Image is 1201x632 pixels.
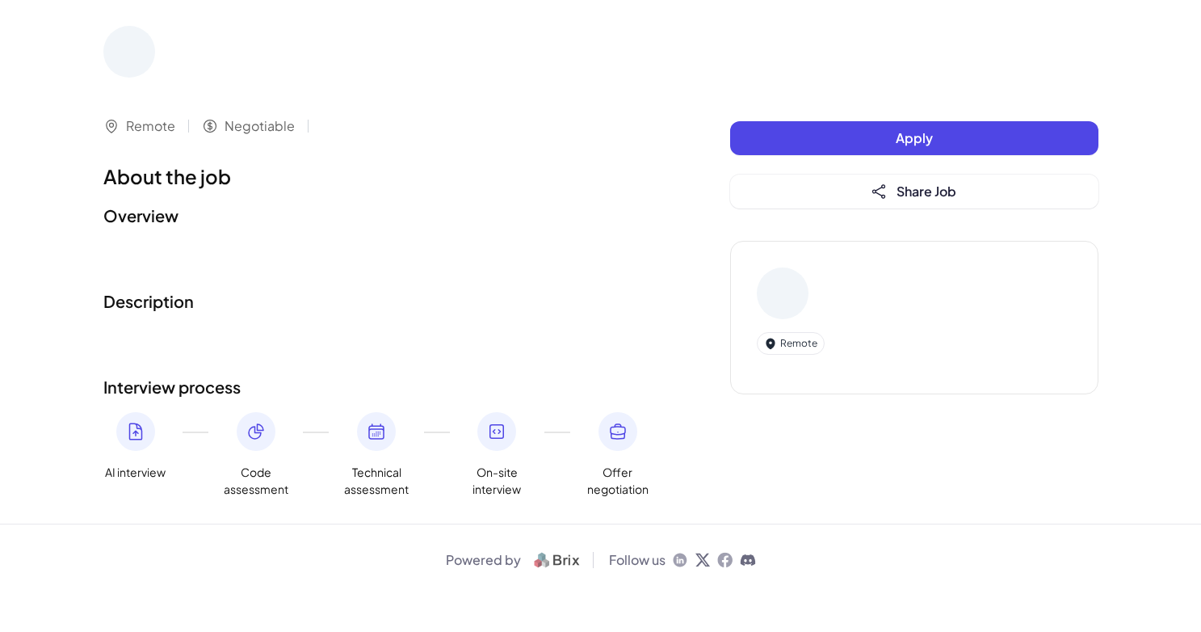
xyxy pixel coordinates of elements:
[225,116,295,136] span: Negotiable
[446,550,521,570] span: Powered by
[609,550,666,570] span: Follow us
[105,464,166,481] span: AI interview
[464,464,529,498] span: On-site interview
[103,289,666,314] h2: Description
[224,464,288,498] span: Code assessment
[103,375,666,399] h2: Interview process
[344,464,409,498] span: Technical assessment
[757,332,825,355] div: Remote
[897,183,956,200] span: Share Job
[896,129,933,146] span: Apply
[527,550,586,570] img: logo
[126,116,175,136] span: Remote
[586,464,650,498] span: Offer negotiation
[730,175,1098,209] button: Share Job
[103,204,666,228] h2: Overview
[103,162,666,191] h1: About the job
[730,121,1098,155] button: Apply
